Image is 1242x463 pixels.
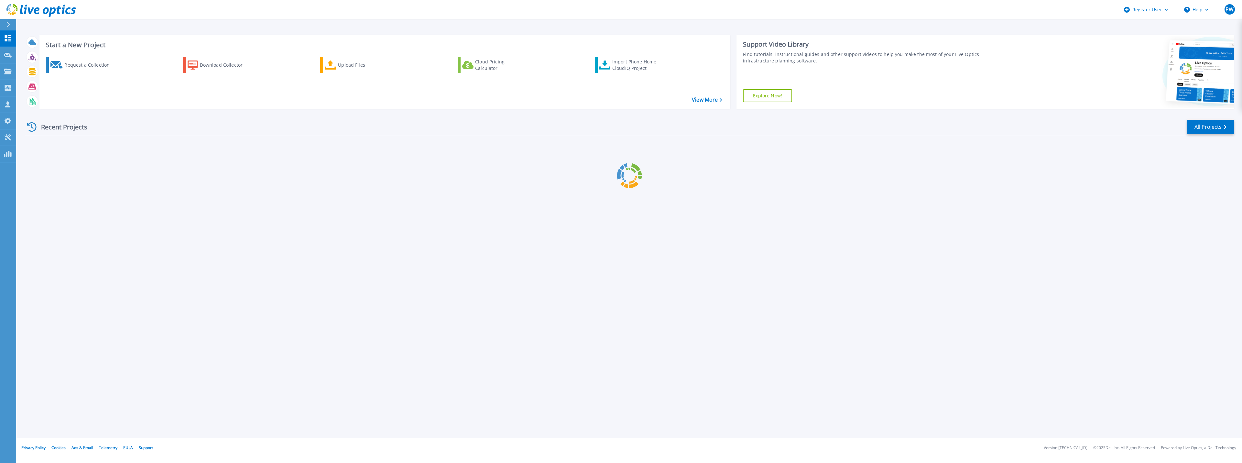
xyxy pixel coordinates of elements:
a: Explore Now! [743,89,792,102]
li: Version: [TECHNICAL_ID] [1044,446,1087,450]
div: Find tutorials, instructional guides and other support videos to help you make the most of your L... [743,51,1004,64]
a: Privacy Policy [21,445,46,450]
a: All Projects [1187,120,1234,134]
a: Cookies [51,445,66,450]
div: Import Phone Home CloudIQ Project [612,59,663,72]
a: Telemetry [99,445,117,450]
a: Download Collector [183,57,255,73]
div: Cloud Pricing Calculator [475,59,527,72]
a: EULA [123,445,133,450]
h3: Start a New Project [46,41,722,49]
div: Recent Projects [25,119,96,135]
li: © 2025 Dell Inc. All Rights Reserved [1093,446,1155,450]
div: Support Video Library [743,40,1004,49]
a: View More [692,97,722,103]
div: Upload Files [338,59,390,72]
a: Cloud Pricing Calculator [458,57,530,73]
li: Powered by Live Optics, a Dell Technology [1161,446,1236,450]
a: Ads & Email [71,445,93,450]
a: Upload Files [320,57,392,73]
a: Request a Collection [46,57,118,73]
div: Download Collector [200,59,252,72]
a: Support [139,445,153,450]
span: PW [1226,7,1234,12]
div: Request a Collection [64,59,116,72]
